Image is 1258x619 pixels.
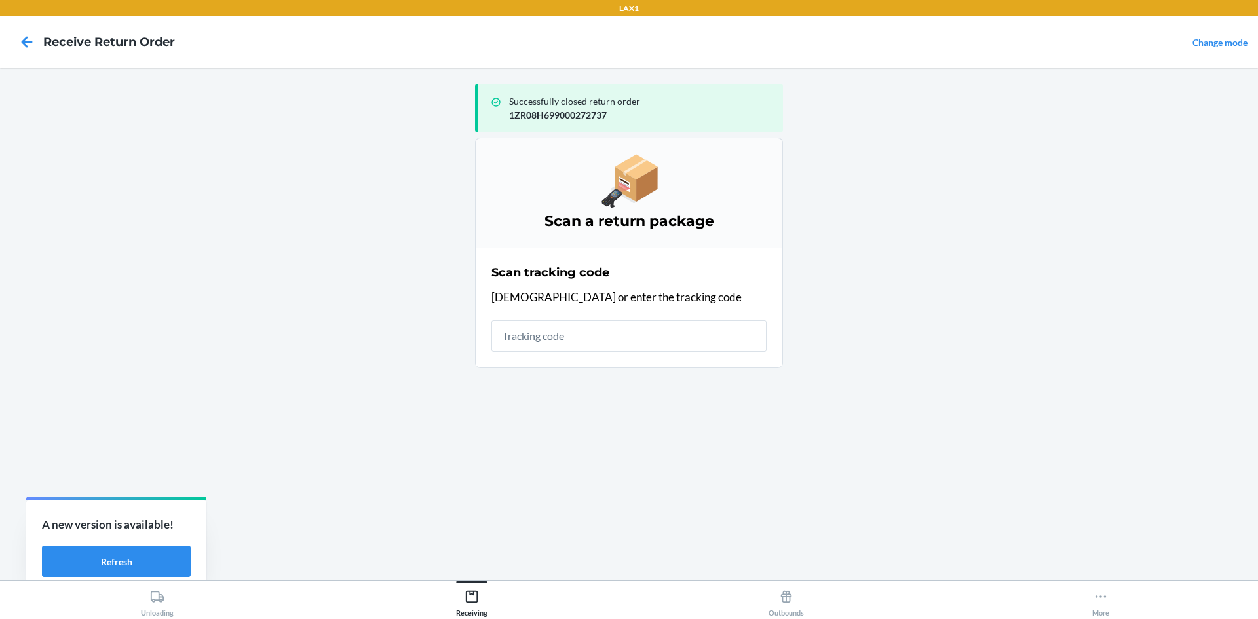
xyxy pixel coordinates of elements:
h3: Scan a return package [491,211,767,232]
div: Receiving [456,584,487,617]
p: [DEMOGRAPHIC_DATA] or enter the tracking code [491,289,767,306]
div: More [1092,584,1109,617]
p: Successfully closed return order [509,94,772,108]
p: 1ZR08H699000272737 [509,108,772,122]
h4: Receive Return Order [43,33,175,50]
p: LAX1 [619,3,639,14]
input: Tracking code [491,320,767,352]
div: Unloading [141,584,174,617]
p: A new version is available! [42,516,191,533]
button: Refresh [42,546,191,577]
button: More [943,581,1258,617]
h2: Scan tracking code [491,264,609,281]
div: Outbounds [769,584,804,617]
button: Receiving [314,581,629,617]
a: Change mode [1192,37,1248,48]
button: Outbounds [629,581,943,617]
